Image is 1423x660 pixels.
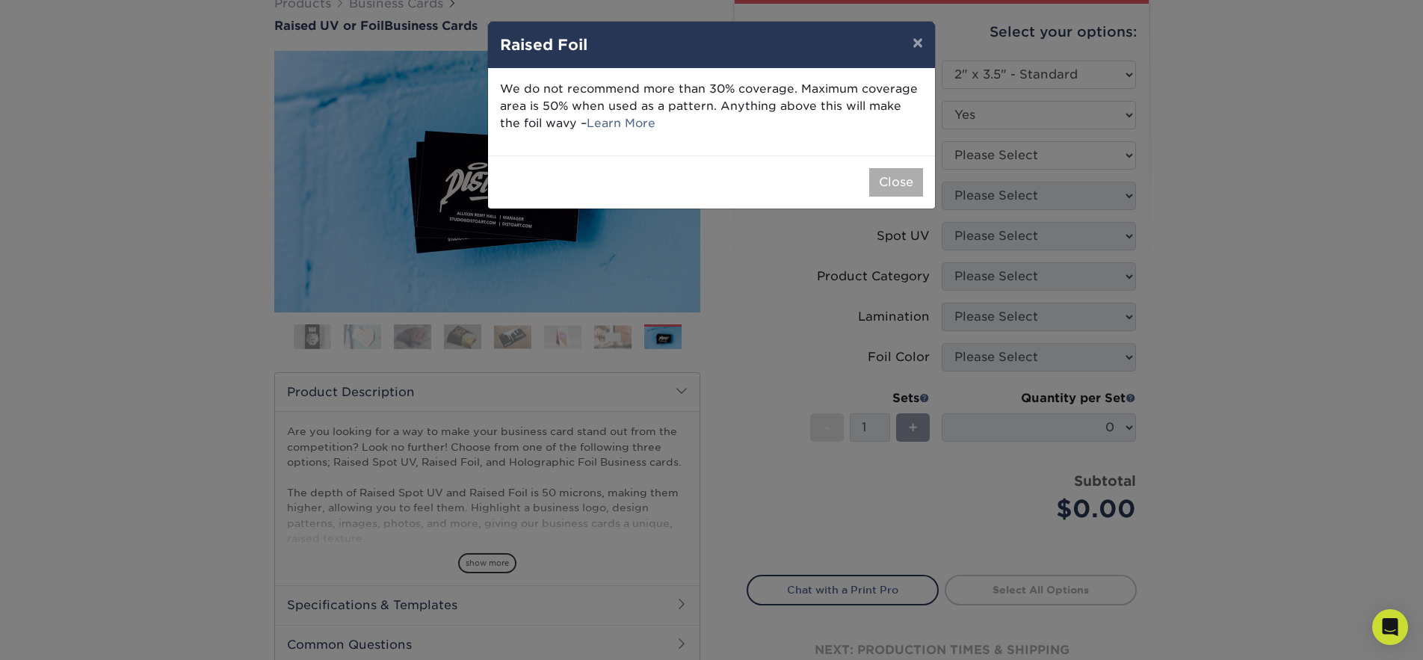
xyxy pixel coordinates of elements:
button: × [901,22,935,64]
p: We do not recommend more than 30% coverage. Maximum coverage area is 50% when used as a pattern. ... [500,81,923,132]
div: Open Intercom Messenger [1372,609,1408,645]
button: Close [869,168,923,197]
a: Learn More [587,116,655,130]
h4: Raised Foil [500,34,923,56]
